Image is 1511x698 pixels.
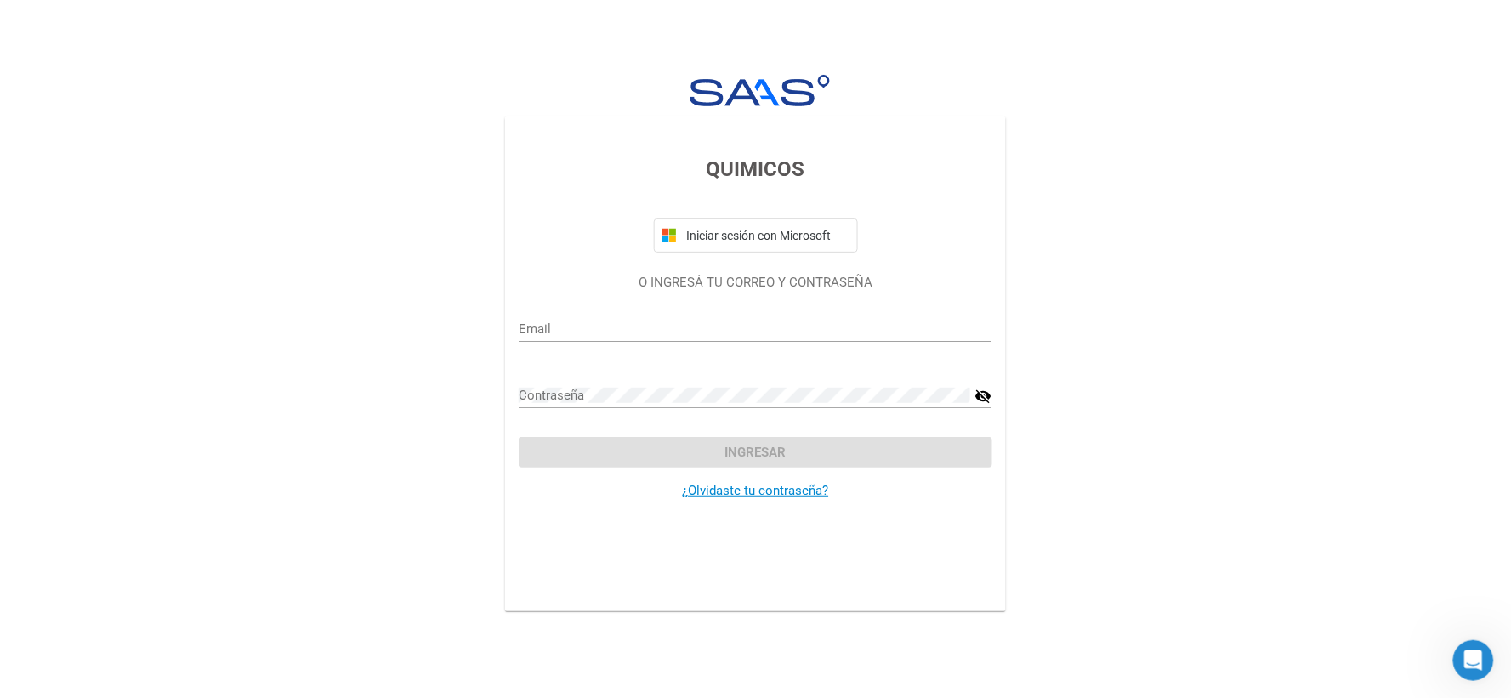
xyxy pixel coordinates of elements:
a: ¿Olvidaste tu contraseña? [683,483,829,498]
h3: QUIMICOS [519,154,992,184]
mat-icon: visibility_off [975,386,992,406]
iframe: Intercom live chat [1453,640,1494,681]
span: Ingresar [725,445,787,460]
button: Iniciar sesión con Microsoft [654,218,858,253]
p: O INGRESÁ TU CORREO Y CONTRASEÑA [519,273,992,292]
button: Ingresar [519,437,992,468]
span: Iniciar sesión con Microsoft [684,229,850,242]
